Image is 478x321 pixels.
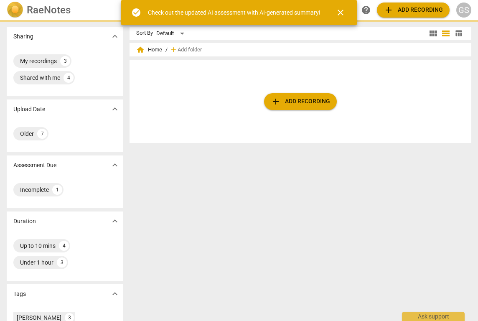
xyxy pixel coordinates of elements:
span: expand_more [110,104,120,114]
div: My recordings [20,57,57,65]
div: Shared with me [20,74,60,82]
span: home [136,46,145,54]
button: Show more [109,159,121,171]
a: Help [358,3,374,18]
div: 3 [60,56,70,66]
div: 4 [64,73,74,83]
span: / [165,47,168,53]
button: Show more [109,288,121,300]
span: add [169,46,178,54]
span: Add recording [384,5,443,15]
span: Home [136,46,162,54]
div: Older [20,130,34,138]
button: Tile view [427,27,440,40]
p: Duration [13,217,36,226]
div: Check out the updated AI assessment with AI-generated summary! [148,8,320,17]
span: add [384,5,394,15]
span: view_list [441,28,451,38]
span: help [361,5,371,15]
div: Incomplete [20,186,49,194]
button: Upload [377,3,450,18]
div: 3 [57,257,67,267]
p: Assessment Due [13,161,56,170]
div: 1 [52,185,62,195]
button: Show more [109,103,121,115]
button: Show more [109,215,121,227]
div: Under 1 hour [20,258,53,267]
span: expand_more [110,216,120,226]
span: view_module [428,28,438,38]
div: 7 [37,129,47,139]
a: LogoRaeNotes [7,2,121,18]
p: Upload Date [13,105,45,114]
button: Table view [452,27,465,40]
div: Sort By [136,30,153,36]
span: expand_more [110,289,120,299]
button: Show more [109,30,121,43]
button: Close [331,3,351,23]
button: List view [440,27,452,40]
div: Up to 10 mins [20,242,56,250]
span: check_circle [131,8,141,18]
span: Add folder [178,47,202,53]
button: Upload [264,93,337,110]
p: Tags [13,290,26,298]
span: table_chart [455,29,463,37]
h2: RaeNotes [27,4,71,16]
div: Ask support [402,312,465,321]
button: GS [456,3,471,18]
span: Add recording [271,97,330,107]
span: add [271,97,281,107]
div: Default [156,27,187,40]
p: Sharing [13,32,33,41]
div: 4 [59,241,69,251]
span: expand_more [110,31,120,41]
span: close [336,8,346,18]
img: Logo [7,2,23,18]
span: expand_more [110,160,120,170]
